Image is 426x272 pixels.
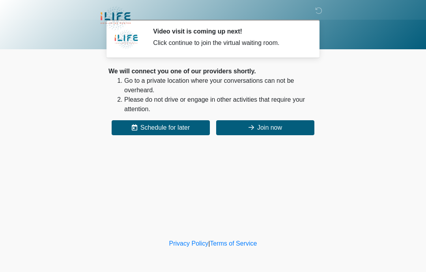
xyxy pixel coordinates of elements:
a: Terms of Service [210,240,257,247]
a: Privacy Policy [169,240,209,247]
div: Click continue to join the virtual waiting room. [153,38,306,48]
li: Please do not drive or engage in other activities that require your attention. [124,95,318,114]
button: Schedule for later [112,120,210,135]
div: We will connect you one of our providers shortly. [108,67,318,76]
a: | [208,240,210,247]
img: Agent Avatar [114,28,138,51]
img: iLIFE Anti-Aging Center Logo [101,6,131,31]
li: Go to a private location where your conversations can not be overheard. [124,76,318,95]
button: Join now [216,120,314,135]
